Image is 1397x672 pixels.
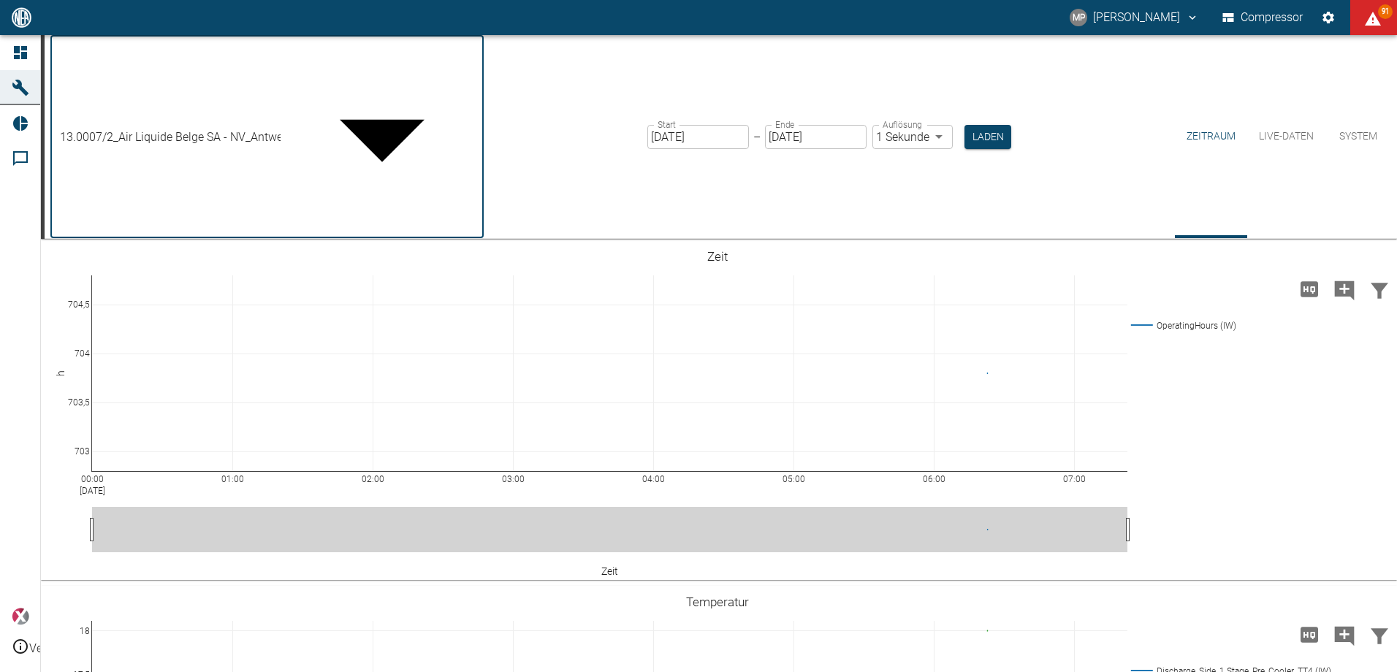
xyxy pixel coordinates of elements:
[775,118,794,131] label: Ende
[964,125,1011,149] button: Laden
[1327,616,1362,654] button: Kommentar hinzufügen
[10,7,33,27] img: logo
[1378,4,1393,19] span: 91
[12,608,29,625] img: Xplore Logo
[1362,270,1397,308] button: Daten filtern
[1247,35,1325,238] button: Live-Daten
[1219,4,1306,31] button: Compressor
[658,118,676,131] label: Start
[1315,4,1341,31] button: Einstellungen
[872,125,953,149] div: 1 Sekunde
[1327,270,1362,308] button: Kommentar hinzufügen
[883,118,922,131] label: Auflösung
[753,129,761,145] p: –
[1175,35,1247,238] button: Zeitraum
[1362,616,1397,654] button: Daten filtern
[647,125,749,149] input: DD.MM.YYYY
[1292,281,1327,295] span: Hohe Auflösung
[1292,627,1327,641] span: Hohe Auflösung
[60,129,443,145] span: 13.0007/2_Air Liquide Belge SA - NV_Antwerpen-[GEOGRAPHIC_DATA] (BE)
[1325,35,1391,238] button: System
[765,125,867,149] input: DD.MM.YYYY
[1070,9,1087,26] div: MP
[1067,4,1201,31] button: marc.philipps@neac.de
